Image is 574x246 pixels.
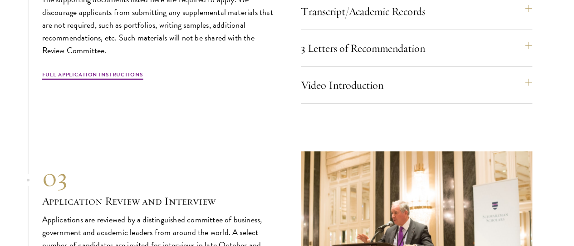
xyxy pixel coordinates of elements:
[301,37,532,59] button: 3 Letters of Recommendation
[42,193,274,209] h3: Application Review and Interview
[42,161,274,193] div: 03
[301,74,532,96] button: Video Introduction
[42,70,143,81] a: Full Application Instructions
[301,0,532,22] button: Transcript/Academic Records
